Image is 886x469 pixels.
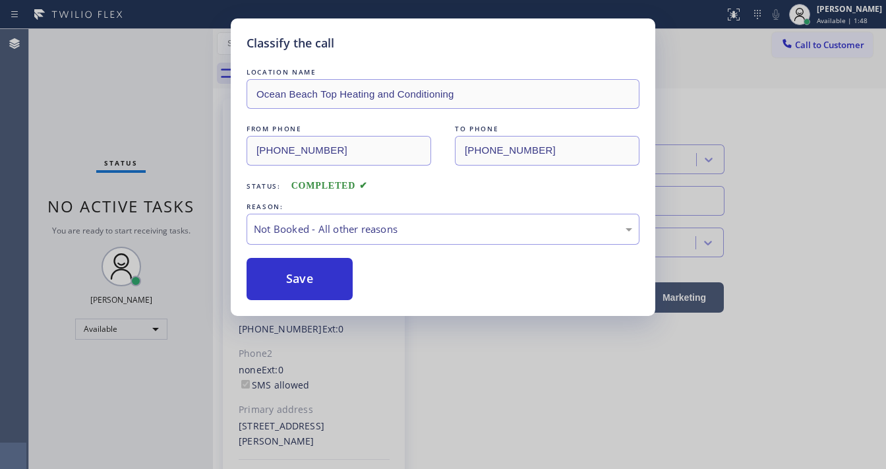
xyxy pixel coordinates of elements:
[247,34,334,52] h5: Classify the call
[247,136,431,166] input: From phone
[455,136,639,166] input: To phone
[455,122,639,136] div: TO PHONE
[247,200,639,214] div: REASON:
[247,65,639,79] div: LOCATION NAME
[254,222,632,237] div: Not Booked - All other reasons
[247,122,431,136] div: FROM PHONE
[247,181,281,191] span: Status:
[247,258,353,300] button: Save
[291,181,368,191] span: COMPLETED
